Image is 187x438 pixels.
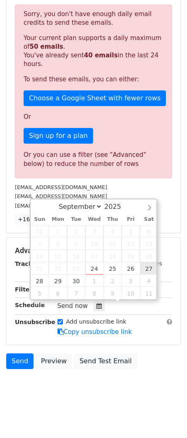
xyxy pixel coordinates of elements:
span: September 17, 2025 [85,250,103,262]
span: September 4, 2025 [103,225,122,237]
span: October 4, 2025 [140,275,158,287]
span: September 26, 2025 [122,262,140,275]
span: September 30, 2025 [67,275,85,287]
span: September 28, 2025 [31,275,49,287]
span: Sat [140,217,158,222]
strong: Unsubscribe [15,319,55,325]
span: September 10, 2025 [85,237,103,250]
span: September 24, 2025 [85,262,103,275]
span: October 5, 2025 [31,287,49,299]
strong: Filters [15,286,36,293]
span: October 8, 2025 [85,287,103,299]
span: September 9, 2025 [67,237,85,250]
span: September 19, 2025 [122,250,140,262]
span: September 2, 2025 [67,225,85,237]
label: UTM Codes [129,259,162,268]
span: September 18, 2025 [103,250,122,262]
input: Year [102,203,132,211]
strong: Schedule [15,302,45,308]
span: September 3, 2025 [85,225,103,237]
a: Send [6,353,34,369]
p: Sorry, you don't have enough daily email credits to send these emails. [24,10,163,27]
a: Choose a Google Sheet with fewer rows [24,90,166,106]
span: September 20, 2025 [140,250,158,262]
span: October 3, 2025 [122,275,140,287]
span: September 23, 2025 [67,262,85,275]
span: Fri [122,217,140,222]
small: [EMAIL_ADDRESS][DOMAIN_NAME] [15,203,107,209]
span: Tue [67,217,85,222]
strong: 40 emails [84,52,117,59]
span: Send now [58,302,88,310]
span: September 13, 2025 [140,237,158,250]
span: September 27, 2025 [140,262,158,275]
span: October 10, 2025 [122,287,140,299]
a: +16 more [15,214,50,225]
span: September 14, 2025 [31,250,49,262]
span: September 15, 2025 [49,250,67,262]
span: Thu [103,217,122,222]
span: October 9, 2025 [103,287,122,299]
span: September 29, 2025 [49,275,67,287]
span: September 16, 2025 [67,250,85,262]
span: September 8, 2025 [49,237,67,250]
p: Your current plan supports a daily maximum of . You've already sent in the last 24 hours. [24,34,163,69]
span: September 22, 2025 [49,262,67,275]
span: September 21, 2025 [31,262,49,275]
label: Add unsubscribe link [66,317,127,326]
span: September 25, 2025 [103,262,122,275]
small: [EMAIL_ADDRESS][DOMAIN_NAME] [15,184,107,190]
a: Send Test Email [74,353,137,369]
div: Or you can use a filter (see "Advanced" below) to reduce the number of rows [24,150,163,169]
span: September 5, 2025 [122,225,140,237]
span: September 7, 2025 [31,237,49,250]
span: September 1, 2025 [49,225,67,237]
span: August 31, 2025 [31,225,49,237]
span: Mon [49,217,67,222]
span: October 11, 2025 [140,287,158,299]
span: Sun [31,217,49,222]
strong: 50 emails [29,43,63,50]
span: September 11, 2025 [103,237,122,250]
span: October 1, 2025 [85,275,103,287]
span: October 7, 2025 [67,287,85,299]
span: Wed [85,217,103,222]
iframe: Chat Widget [146,398,187,438]
p: Or [24,113,163,121]
a: Copy unsubscribe link [58,328,132,336]
a: Sign up for a plan [24,128,93,144]
span: October 2, 2025 [103,275,122,287]
span: September 12, 2025 [122,237,140,250]
a: Preview [36,353,72,369]
p: To send these emails, you can either: [24,75,163,84]
strong: Tracking [15,260,43,267]
h5: Advanced [15,246,172,255]
small: [EMAIL_ADDRESS][DOMAIN_NAME] [15,193,107,199]
span: October 6, 2025 [49,287,67,299]
span: September 6, 2025 [140,225,158,237]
